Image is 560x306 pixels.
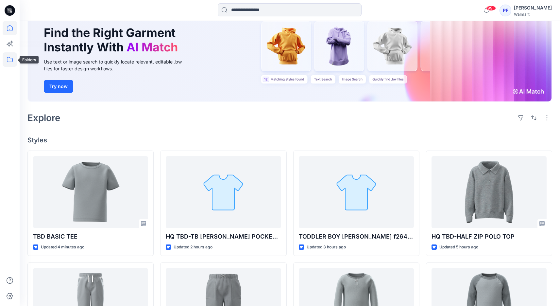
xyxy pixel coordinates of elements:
p: TBD BASIC TEE [33,232,148,241]
span: 99+ [486,6,496,11]
div: Walmart [514,12,552,17]
p: HQ TBD-TB [PERSON_NAME] POCKET TEE [166,232,281,241]
a: HQ TBD-TB LS HENLEY POCKET TEE [166,156,281,228]
a: TBD BASIC TEE [33,156,148,228]
div: Use text or image search to quickly locate relevant, editable .bw files for faster design workflows. [44,58,191,72]
p: HQ TBD-HALF ZIP POLO TOP [432,232,547,241]
div: PF [500,5,511,16]
div: [PERSON_NAME] [514,4,552,12]
p: TODDLER BOY [PERSON_NAME] f2648596-tb2046- (1) (1) (1) [299,232,414,241]
p: Updated 4 minutes ago [41,244,84,251]
span: AI Match [127,40,178,54]
a: HQ TBD-HALF ZIP POLO TOP [432,156,547,228]
p: Updated 2 hours ago [174,244,212,251]
button: Try now [44,80,73,93]
h4: Styles [27,136,552,144]
p: Updated 5 hours ago [439,244,478,251]
h2: Explore [27,113,60,123]
a: TODDLER BOY LS HENLEY f2648596-tb2046- (1) (1) (1) [299,156,414,228]
h1: Find the Right Garment Instantly With [44,26,181,54]
p: Updated 3 hours ago [307,244,346,251]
